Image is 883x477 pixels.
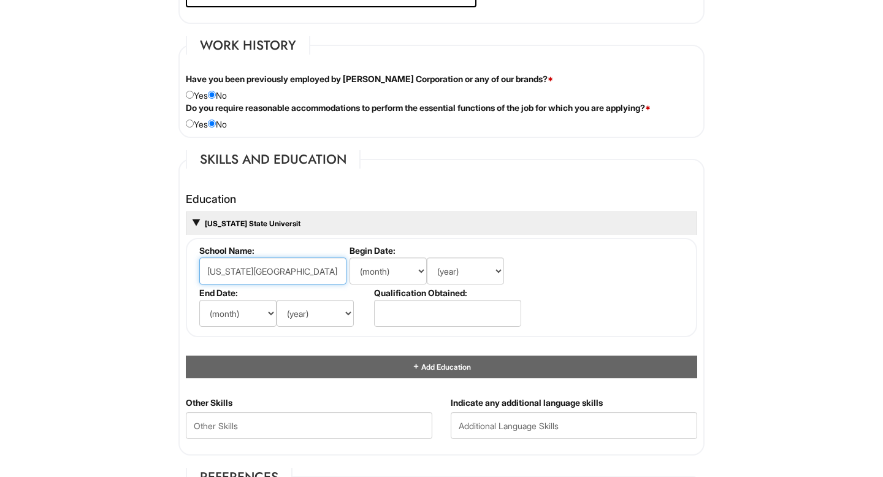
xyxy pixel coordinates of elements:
label: Other Skills [186,397,232,409]
h4: Education [186,193,697,205]
label: Indicate any additional language skills [451,397,603,409]
div: Yes No [177,102,706,131]
div: Yes No [177,73,706,102]
legend: Work History [186,36,310,55]
label: Have you been previously employed by [PERSON_NAME] Corporation or any of our brands? [186,73,553,85]
input: Additional Language Skills [451,412,697,439]
a: [US_STATE] State Universit [204,219,300,228]
label: End Date: [199,288,369,298]
input: Other Skills [186,412,432,439]
label: School Name: [199,245,345,256]
label: Do you require reasonable accommodations to perform the essential functions of the job for which ... [186,102,651,114]
legend: Skills and Education [186,150,361,169]
label: Qualification Obtained: [374,288,519,298]
label: Begin Date: [350,245,519,256]
span: Add Education [420,362,471,372]
a: Add Education [412,362,471,372]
